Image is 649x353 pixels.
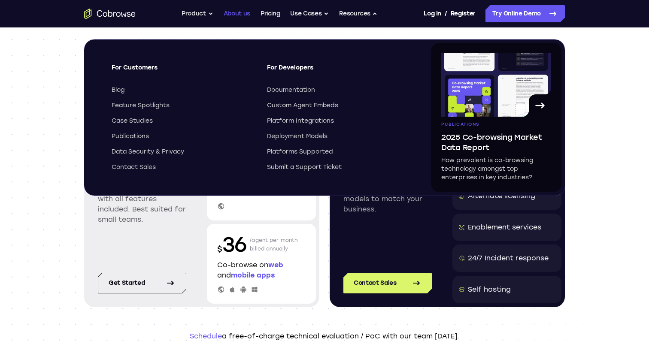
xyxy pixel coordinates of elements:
[267,101,338,110] span: Custom Agent Embeds
[468,222,541,232] div: Enablement services
[267,132,328,141] span: Deployment Models
[267,148,407,156] a: Platforms Supported
[112,163,252,172] a: Contact Sales
[112,132,149,141] span: Publications
[250,231,298,258] p: /agent per month billed annually
[468,253,549,263] div: 24/7 Incident response
[112,101,252,110] a: Feature Spotlights
[468,284,511,295] div: Self hosting
[468,191,535,201] div: Alternate licensing
[224,5,250,22] a: About us
[98,273,186,293] a: Get started
[112,86,252,94] a: Blog
[112,148,184,156] span: Data Security & Privacy
[339,5,378,22] button: Resources
[190,332,222,340] a: Schedule
[267,86,315,94] span: Documentation
[441,53,551,117] img: A page from the browsing market ebook
[217,260,306,281] p: Co-browse on and
[182,5,213,22] button: Product
[445,9,447,19] span: /
[267,63,407,79] span: For Developers
[485,5,565,22] a: Try Online Demo
[267,117,334,125] span: Platform Integrations
[112,86,124,94] span: Blog
[231,271,275,279] span: mobile apps
[112,148,252,156] a: Data Security & Privacy
[343,273,432,293] a: Contact Sales
[451,5,476,22] a: Register
[112,63,252,79] span: For Customers
[261,5,280,22] a: Pricing
[268,261,283,269] span: web
[84,9,136,19] a: Go to the home page
[424,5,441,22] a: Log In
[112,117,252,125] a: Case Studies
[98,184,186,225] p: Simple per agent pricing with all features included. Best suited for small teams.
[290,5,329,22] button: Use Cases
[267,132,407,141] a: Deployment Models
[441,122,479,127] span: Publications
[267,163,342,172] span: Submit a Support Ticket
[267,148,333,156] span: Platforms Supported
[217,231,246,258] p: 36
[84,331,565,341] p: a free-of-charge technical evaluation / PoC with our team [DATE].
[267,117,407,125] a: Platform Integrations
[267,101,407,110] a: Custom Agent Embeds
[267,86,407,94] a: Documentation
[112,117,153,125] span: Case Studies
[441,132,551,153] span: 2025 Co-browsing Market Data Report
[112,101,170,110] span: Feature Spotlights
[267,163,407,172] a: Submit a Support Ticket
[343,184,432,214] p: Enterprise pricing models to match your business.
[112,132,252,141] a: Publications
[112,163,156,172] span: Contact Sales
[441,156,551,182] p: How prevalent is co-browsing technology amongst top enterprises in key industries?
[217,244,222,254] span: $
